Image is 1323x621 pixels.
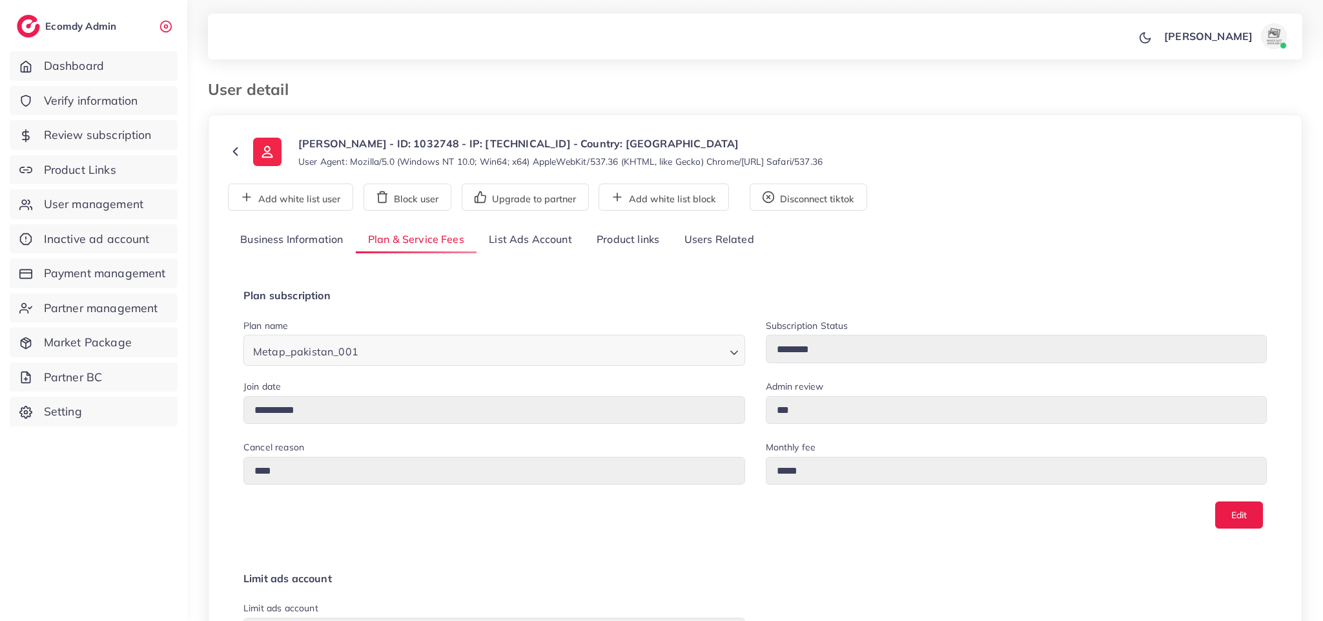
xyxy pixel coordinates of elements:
[243,380,281,393] label: Join date
[228,226,356,254] a: Business Information
[766,441,816,454] label: Monthly fee
[584,226,672,254] a: Product links
[10,86,178,116] a: Verify information
[45,20,119,32] h2: Ecomdy Admin
[228,184,353,211] button: Add white list user
[750,184,867,211] button: Disconnect tiktok
[10,120,178,150] a: Review subscription
[462,184,589,211] button: Upgrade to partner
[10,293,178,323] a: Partner management
[10,155,178,185] a: Product Links
[243,602,318,615] label: Limit ads account
[10,224,178,254] a: Inactive ad account
[44,403,82,420] span: Setting
[1157,23,1292,49] a: [PERSON_NAME]avatar
[243,573,1267,585] h4: Limit ads account
[1215,501,1263,528] button: Edit
[44,334,132,351] span: Market Package
[10,397,178,426] a: Setting
[17,15,40,37] img: logo
[1261,23,1287,49] img: avatar
[672,226,766,254] a: Users Related
[44,265,166,282] span: Payment management
[44,369,103,386] span: Partner BC
[243,289,1267,302] h4: Plan subscription
[243,441,304,454] label: Cancel reason
[44,300,158,317] span: Partner management
[253,138,282,166] img: ic-user-info.36bf1079.svg
[251,342,361,361] span: Metap_pakistan_001
[243,319,288,332] label: Plan name
[44,196,143,213] span: User management
[10,363,178,392] a: Partner BC
[10,328,178,357] a: Market Package
[44,92,138,109] span: Verify information
[477,226,584,254] a: List Ads Account
[10,258,178,288] a: Payment management
[44,127,152,143] span: Review subscription
[10,51,178,81] a: Dashboard
[298,136,823,151] p: [PERSON_NAME] - ID: 1032748 - IP: [TECHNICAL_ID] - Country: [GEOGRAPHIC_DATA]
[10,189,178,219] a: User management
[243,335,745,365] div: Search for option
[44,58,104,74] span: Dashboard
[362,339,724,361] input: Search for option
[766,319,848,332] label: Subscription Status
[1164,28,1253,44] p: [PERSON_NAME]
[17,15,119,37] a: logoEcomdy Admin
[44,231,150,247] span: Inactive ad account
[766,380,824,393] label: Admin review
[208,80,299,99] h3: User detail
[599,184,729,211] button: Add white list block
[364,184,451,211] button: Block user
[298,155,823,168] small: User Agent: Mozilla/5.0 (Windows NT 10.0; Win64; x64) AppleWebKit/537.36 (KHTML, like Gecko) Chro...
[44,162,116,178] span: Product Links
[356,226,477,254] a: Plan & Service Fees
